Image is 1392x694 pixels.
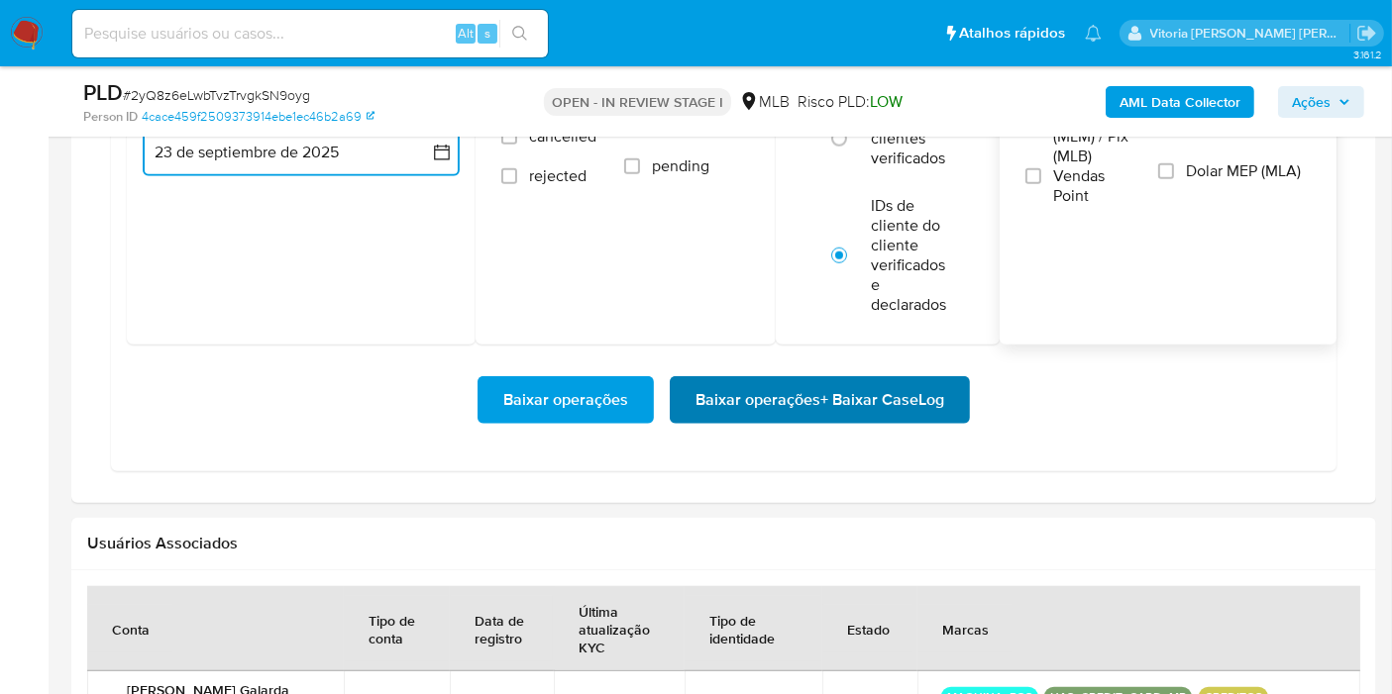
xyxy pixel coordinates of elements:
span: Atalhos rápidos [959,23,1065,44]
button: Ações [1278,86,1364,118]
span: Risco PLD: [798,91,903,113]
b: PLD [83,76,123,108]
button: AML Data Collector [1106,86,1254,118]
p: vitoria.caldeira@mercadolivre.com [1150,24,1350,43]
span: Alt [458,24,474,43]
input: Pesquise usuários ou casos... [72,21,548,47]
span: Ações [1292,86,1331,118]
b: Person ID [83,108,138,126]
a: 4cace459f2509373914ebe1ec46b2a69 [142,108,375,126]
a: Sair [1356,23,1377,44]
button: search-icon [499,20,540,48]
div: MLB [739,91,790,113]
span: s [484,24,490,43]
h2: Usuários Associados [87,534,1360,553]
span: # 2yQ8z6eLwbTvzTrvgkSN9oyg [123,85,310,105]
a: Notificações [1085,25,1102,42]
span: LOW [870,90,903,113]
p: OPEN - IN REVIEW STAGE I [544,88,731,116]
span: 3.161.2 [1353,47,1382,62]
b: AML Data Collector [1120,86,1240,118]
